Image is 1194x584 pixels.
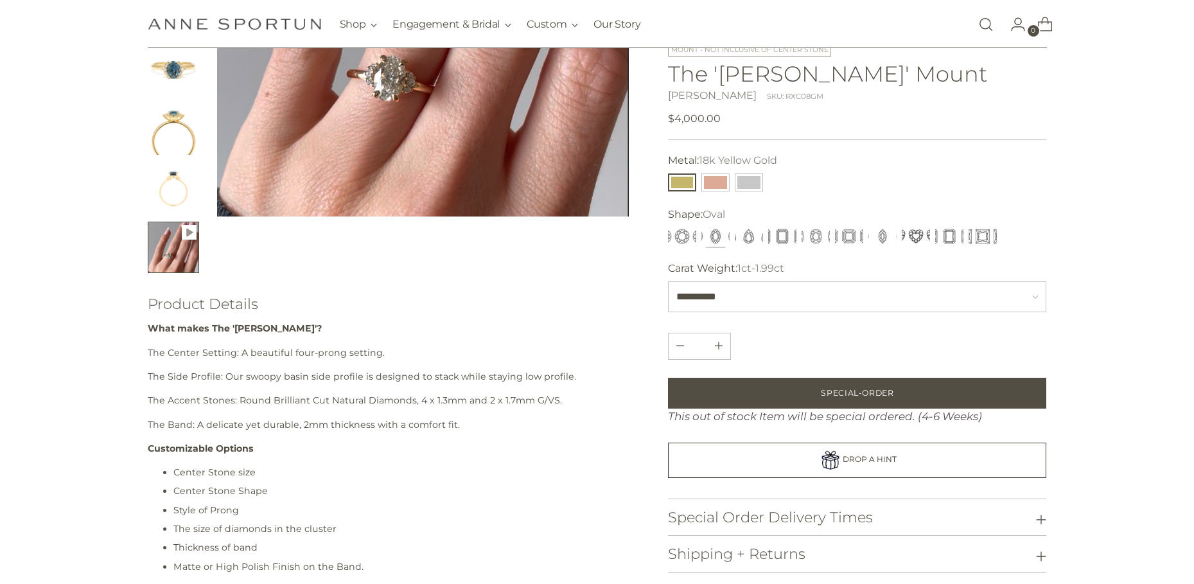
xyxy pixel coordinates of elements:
button: Radiant [935,227,963,245]
div: This out of stock Item will be special ordered. (4-6 Weeks) [668,409,1046,425]
label: Metal: [668,153,777,168]
label: Carat Weight: [668,261,784,276]
button: Custom [527,10,578,39]
strong: What makes The '[PERSON_NAME]'? [148,323,322,334]
button: 14k White Gold [735,173,763,191]
button: Change image to image 6 [148,44,199,96]
h3: Special Order Delivery Times [668,509,873,526]
a: Anne Sportun Fine Jewellery [148,18,321,30]
button: Asscher [835,227,863,245]
button: 14k Rose Gold [701,173,730,191]
p: The Band: A delicate yet durable, 2mm thickness with a comfort fit. [148,418,629,432]
li: The size of diamonds in the cluster [173,522,629,536]
a: Go to the account page [1000,12,1026,37]
li: Style of Prong [173,504,629,517]
span: DROP A HINT [843,455,897,465]
button: Add product quantity [669,333,692,359]
span: 1ct-1.99ct [737,262,784,274]
button: 18k Yellow Gold [668,173,696,191]
button: Add to Bag [668,378,1046,409]
div: SKU: RXC08GM [767,91,823,102]
label: Shape: [668,207,725,222]
button: Cushion [802,227,830,245]
span: $4,000.00 [668,111,721,127]
button: Shipping + Returns [668,536,1046,573]
input: Product quantity [684,333,715,359]
a: [PERSON_NAME] [668,89,757,102]
li: Matte or High Polish Finish on the Band. [173,560,629,574]
button: Pear [735,227,763,245]
button: Change image to image 8 [148,163,199,214]
button: Shop [340,10,378,39]
h3: Product Details [148,296,629,312]
button: Princess [969,227,997,245]
li: Center Stone Shape [173,484,629,498]
button: Subtract product quantity [707,333,730,359]
a: Our Story [593,10,640,39]
strong: Customizable Options [148,443,254,454]
span: 0 [1028,25,1039,37]
button: Change image to image 7 [148,103,199,155]
span: Oval [703,208,725,220]
p: The Center Setting: A beautiful four-prong setting. [148,346,629,360]
button: Emerald [768,227,796,245]
button: Change image to image 9 [148,222,199,273]
a: Open search modal [973,12,999,37]
li: Center Stone size [173,466,629,479]
a: DROP A HINT [668,443,1046,478]
button: Heart [902,227,930,245]
span: 18k Yellow Gold [699,154,777,166]
h3: Shipping + Returns [668,547,805,563]
span: Special-Order [821,387,893,399]
button: Engagement & Bridal [392,10,511,39]
button: Marquise [868,227,897,245]
button: Oval [701,227,730,245]
h1: The '[PERSON_NAME]' Mount [668,62,1046,85]
p: The Accent Stones: Round Brilliant Cut Natural Diamonds, 4 x 1.3mm and 2 x 1.7mm G/VS. [148,394,629,407]
button: Special Order Delivery Times [668,499,1046,536]
p: The Side Profile: Our swoopy basin side profile is designed to stack while staying low profile. [148,370,629,384]
li: Thickness of band [173,541,629,554]
button: Round [668,227,696,245]
a: Open cart modal [1027,12,1053,37]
